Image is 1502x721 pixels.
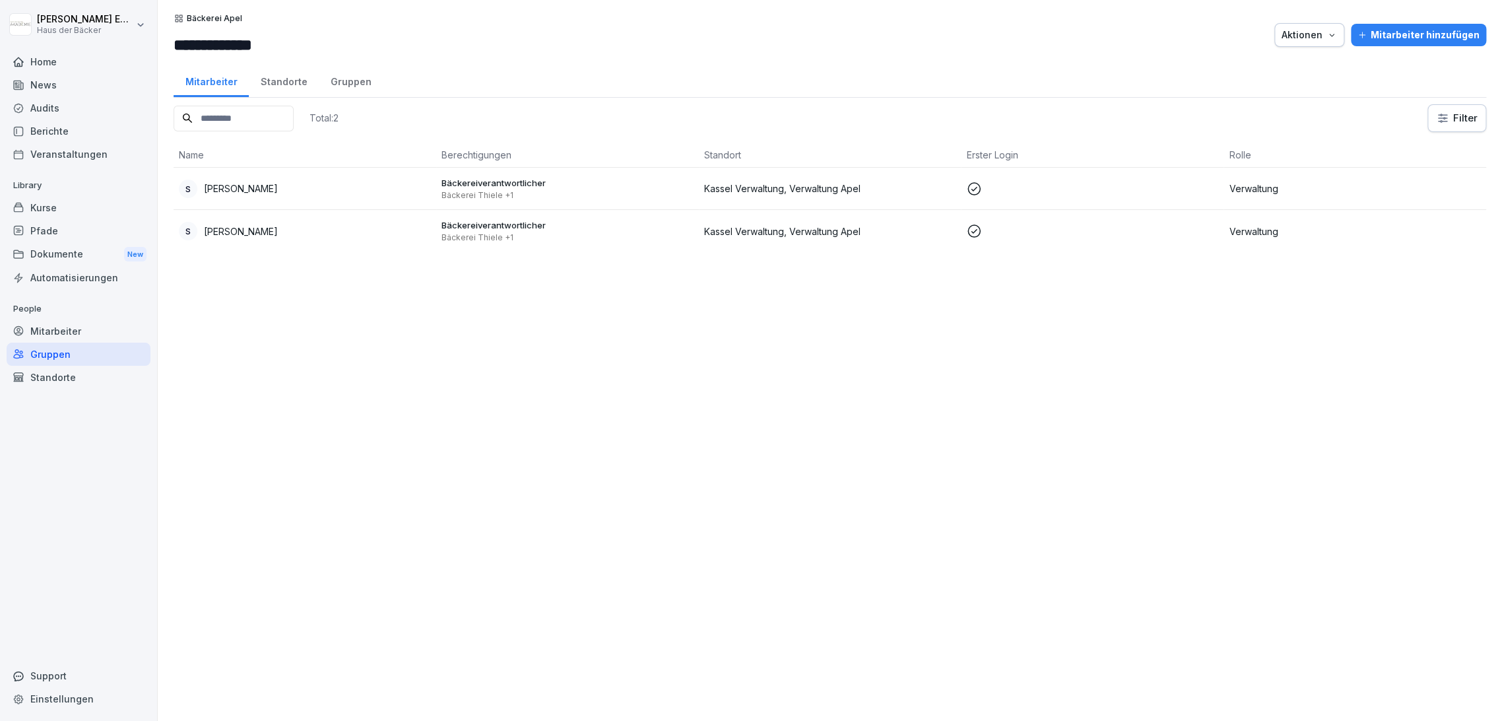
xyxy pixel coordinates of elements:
[441,190,694,201] p: Bäckerei Thiele +1
[37,26,133,35] p: Haus der Bäcker
[1274,23,1344,47] button: Aktionen
[1351,24,1486,46] button: Mitarbeiter hinzufügen
[961,143,1224,168] th: Erster Login
[7,219,150,242] a: Pfade
[7,143,150,166] a: Veranstaltungen
[7,298,150,320] p: People
[704,224,956,238] p: Kassel Verwaltung, Verwaltung Apel
[7,343,150,366] a: Gruppen
[1229,182,1481,195] p: Verwaltung
[174,143,436,168] th: Name
[699,143,962,168] th: Standort
[174,63,249,97] a: Mitarbeiter
[204,182,278,195] p: [PERSON_NAME]
[441,219,694,231] p: Bäckereiverantwortlicher
[704,182,956,195] p: Kassel Verwaltung, Verwaltung Apel
[7,50,150,73] a: Home
[310,112,339,124] p: Total: 2
[1436,112,1478,125] div: Filter
[441,177,694,189] p: Bäckereiverantwortlicher
[1428,105,1486,131] button: Filter
[7,664,150,687] div: Support
[7,120,150,143] a: Berichte
[124,247,147,262] div: New
[7,96,150,120] a: Audits
[436,143,699,168] th: Berechtigungen
[7,266,150,289] a: Automatisierungen
[1357,28,1480,42] div: Mitarbeiter hinzufügen
[249,63,319,97] a: Standorte
[7,687,150,710] a: Einstellungen
[37,14,133,25] p: [PERSON_NAME] Ehlerding
[319,63,383,97] a: Gruppen
[7,175,150,196] p: Library
[204,224,278,238] p: [PERSON_NAME]
[7,196,150,219] a: Kurse
[7,366,150,389] a: Standorte
[7,320,150,343] a: Mitarbeiter
[1224,143,1486,168] th: Rolle
[1229,224,1481,238] p: Verwaltung
[7,73,150,96] a: News
[179,180,197,198] div: S
[7,242,150,267] a: DokumenteNew
[187,14,242,23] p: Bäckerei Apel
[179,222,197,240] div: S
[441,232,694,243] p: Bäckerei Thiele +1
[1282,28,1337,42] div: Aktionen
[7,242,150,267] div: Dokumente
